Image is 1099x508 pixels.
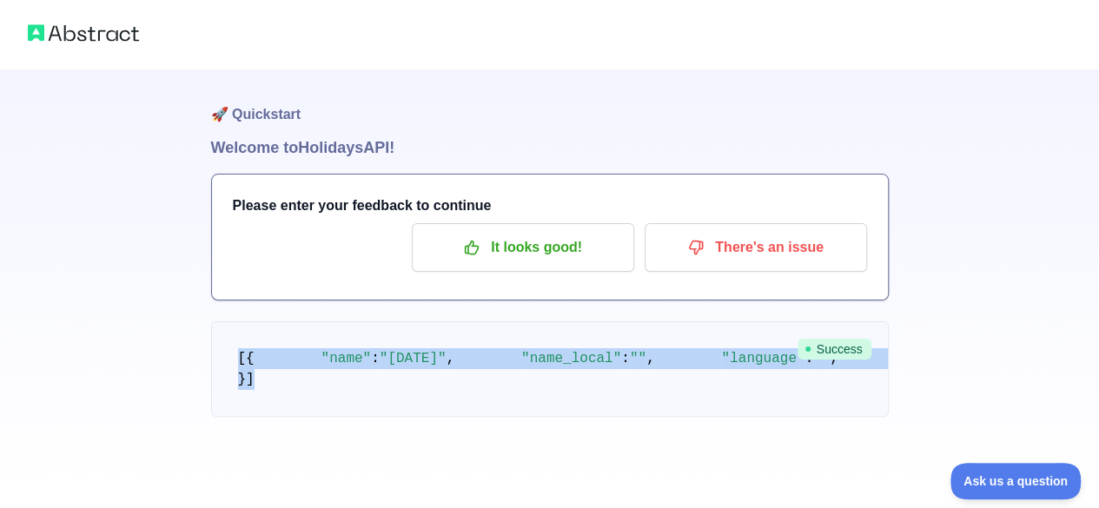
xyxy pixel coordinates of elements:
[412,223,634,272] button: It looks good!
[630,351,646,366] span: ""
[658,233,854,262] p: There's an issue
[950,463,1082,499] iframe: Toggle Customer Support
[321,351,372,366] span: "name"
[645,223,867,272] button: There's an issue
[521,351,621,366] span: "name_local"
[371,351,380,366] span: :
[447,351,455,366] span: ,
[28,21,139,45] img: Abstract logo
[721,351,804,366] span: "language"
[380,351,447,366] span: "[DATE]"
[646,351,655,366] span: ,
[211,69,889,135] h1: 🚀 Quickstart
[621,351,630,366] span: :
[211,135,889,160] h1: Welcome to Holidays API!
[233,195,867,216] h3: Please enter your feedback to continue
[798,339,871,360] span: Success
[425,233,621,262] p: It looks good!
[238,351,247,366] span: [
